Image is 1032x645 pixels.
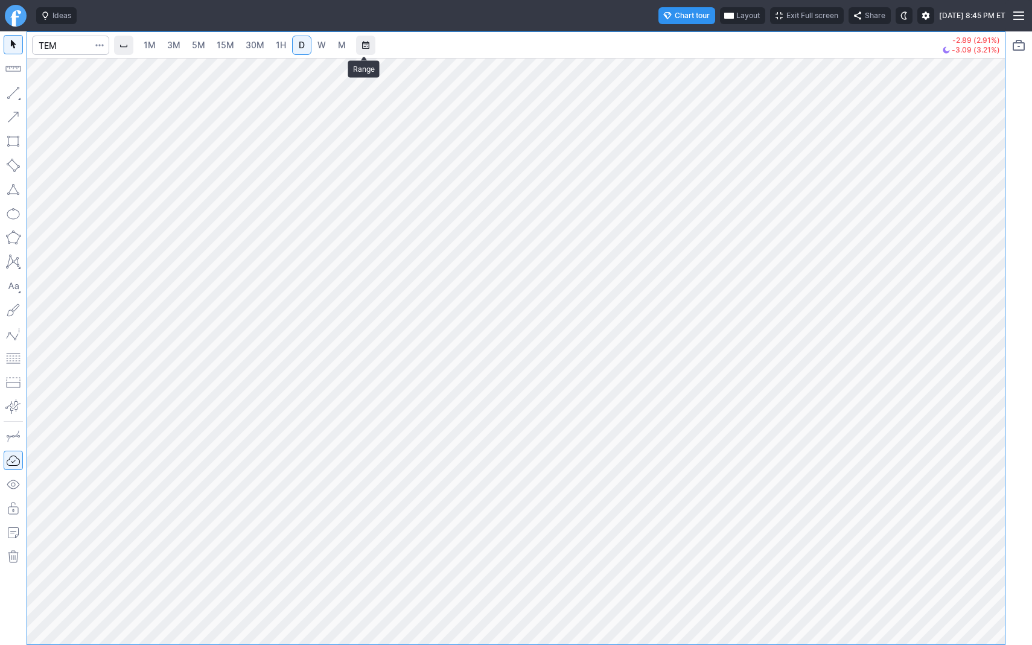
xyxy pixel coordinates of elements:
[186,36,211,55] a: 5M
[943,37,1000,44] p: -2.89 (2.91%)
[312,36,331,55] a: W
[211,36,240,55] a: 15M
[53,10,71,22] span: Ideas
[246,40,264,50] span: 30M
[4,300,23,320] button: Brush
[138,36,161,55] a: 1M
[144,40,156,50] span: 1M
[4,427,23,446] button: Drawing mode: Single
[720,7,765,24] button: Layout
[896,7,913,24] button: Toggle dark mode
[4,373,23,392] button: Position
[4,547,23,567] button: Remove all autosaved drawings
[4,252,23,272] button: XABCD
[4,397,23,416] button: Anchored VWAP
[4,204,23,223] button: Ellipse
[1009,36,1028,55] button: Portfolio watchlist
[332,36,351,55] a: M
[276,40,286,50] span: 1H
[270,36,291,55] a: 1H
[338,40,346,50] span: M
[348,61,380,78] div: Range
[4,228,23,247] button: Polygon
[36,7,77,24] button: Ideas
[91,36,108,55] button: Search
[32,36,109,55] input: Search
[4,349,23,368] button: Fibonacci retracements
[786,10,838,22] span: Exit Full screen
[4,523,23,542] button: Add note
[4,35,23,54] button: Mouse
[4,475,23,494] button: Hide drawings
[192,40,205,50] span: 5M
[4,83,23,103] button: Line
[4,132,23,151] button: Rectangle
[939,10,1005,22] span: [DATE] 8:45 PM ET
[865,10,885,22] span: Share
[4,499,23,518] button: Lock drawings
[675,10,710,22] span: Chart tour
[4,325,23,344] button: Elliott waves
[4,156,23,175] button: Rotated rectangle
[5,5,27,27] a: Finviz.com
[114,36,133,55] button: Interval
[4,180,23,199] button: Triangle
[317,40,326,50] span: W
[4,451,23,470] button: Drawings Autosave: On
[162,36,186,55] a: 3M
[240,36,270,55] a: 30M
[4,107,23,127] button: Arrow
[736,10,760,22] span: Layout
[917,7,934,24] button: Settings
[952,46,1000,54] span: -3.09 (3.21%)
[356,36,375,55] button: Range
[658,7,715,24] button: Chart tour
[292,36,311,55] a: D
[217,40,234,50] span: 15M
[770,7,844,24] button: Exit Full screen
[4,276,23,296] button: Text
[4,59,23,78] button: Measure
[849,7,891,24] button: Share
[299,40,305,50] span: D
[167,40,180,50] span: 3M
